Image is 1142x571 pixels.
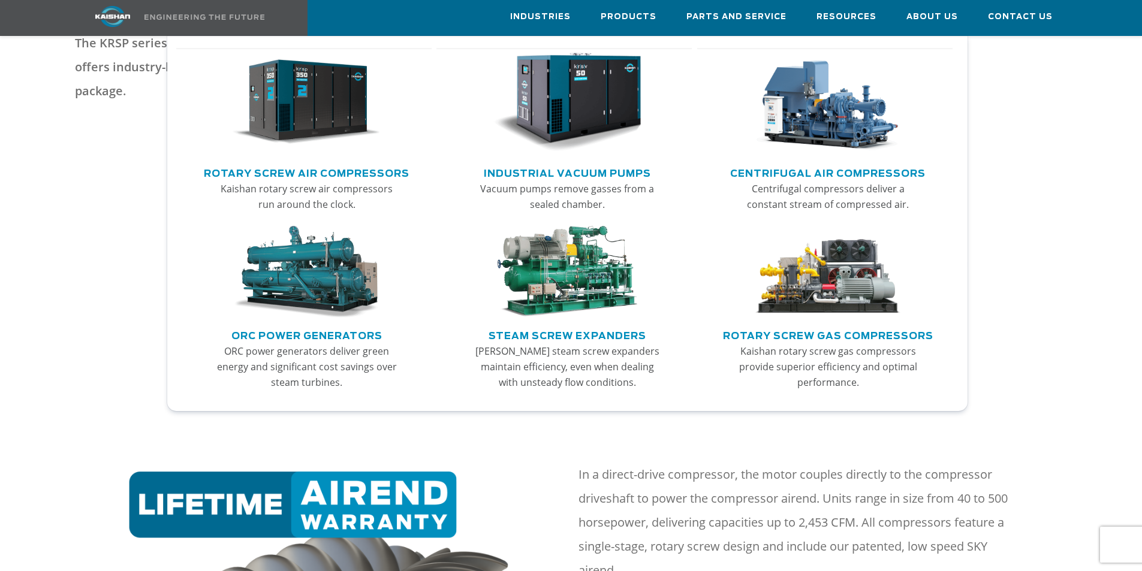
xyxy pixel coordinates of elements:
[510,10,571,24] span: Industries
[233,226,380,318] img: thumb-ORC-Power-Generators
[816,1,876,33] a: Resources
[204,163,409,181] a: Rotary Screw Air Compressors
[474,181,661,212] p: Vacuum pumps remove gasses from a sealed chamber.
[601,10,656,24] span: Products
[510,1,571,33] a: Industries
[601,1,656,33] a: Products
[754,226,902,318] img: thumb-Rotary-Screw-Gas-Compressors
[493,53,641,152] img: thumb-Industrial-Vacuum-Pumps
[489,325,646,343] a: Steam Screw Expanders
[730,163,926,181] a: Centrifugal Air Compressors
[754,53,902,152] img: thumb-Centrifugal-Air-Compressors
[213,343,400,390] p: ORC power generators deliver green energy and significant cost savings over steam turbines.
[233,53,380,152] img: thumb-Rotary-Screw-Air-Compressors
[686,1,787,33] a: Parts and Service
[231,325,382,343] a: ORC Power Generators
[988,1,1053,33] a: Contact Us
[686,10,787,24] span: Parts and Service
[474,343,661,390] p: [PERSON_NAME] steam screw expanders maintain efficiency, even when dealing with unsteady flow con...
[988,10,1053,24] span: Contact Us
[68,6,158,27] img: kaishan logo
[213,181,400,212] p: Kaishan rotary screw air compressors run around the clock.
[734,343,921,390] p: Kaishan rotary screw gas compressors provide superior efficiency and optimal performance.
[493,226,641,318] img: thumb-Steam-Screw-Expanders
[734,181,921,212] p: Centrifugal compressors deliver a constant stream of compressed air.
[816,10,876,24] span: Resources
[723,325,933,343] a: Rotary Screw Gas Compressors
[906,10,958,24] span: About Us
[144,14,264,20] img: Engineering the future
[906,1,958,33] a: About Us
[484,163,651,181] a: Industrial Vacuum Pumps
